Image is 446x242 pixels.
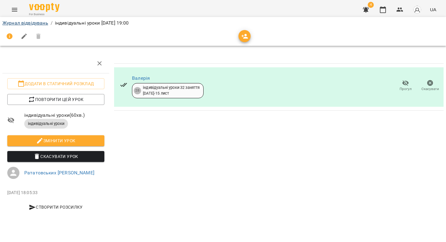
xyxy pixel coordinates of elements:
[24,170,94,176] a: Рататовських [PERSON_NAME]
[12,137,100,144] span: Змінити урок
[7,151,104,162] button: Скасувати Урок
[12,153,100,160] span: Скасувати Урок
[51,19,52,27] li: /
[7,190,104,196] p: [DATE] 18:05:33
[29,12,59,16] span: For Business
[368,2,374,8] span: 4
[10,203,102,211] span: Створити розсилку
[7,2,22,17] button: Menu
[393,77,418,94] button: Прогул
[2,20,48,26] a: Журнал відвідувань
[132,75,150,81] a: Валерія
[24,112,104,119] span: індивідуальні уроки ( 60 хв. )
[12,96,100,103] span: Повторити цей урок
[55,19,129,27] p: індивідуальні уроки [DATE] 19:00
[7,78,104,89] button: Додати в статичний розклад
[430,6,436,13] span: UA
[24,121,68,126] span: індивідуальні уроки
[7,135,104,146] button: Змінити урок
[12,80,100,87] span: Додати в статичний розклад
[427,4,439,15] button: UA
[134,87,141,94] div: 28
[413,5,421,14] img: avatar_s.png
[418,77,442,94] button: Скасувати
[7,94,104,105] button: Повторити цей урок
[421,86,439,92] span: Скасувати
[2,19,444,27] nav: breadcrumb
[143,85,200,96] div: індивідуальні уроки 32 заняття [DATE] - 15 лист
[29,3,59,12] img: Voopty Logo
[7,202,104,213] button: Створити розсилку
[400,86,412,92] span: Прогул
